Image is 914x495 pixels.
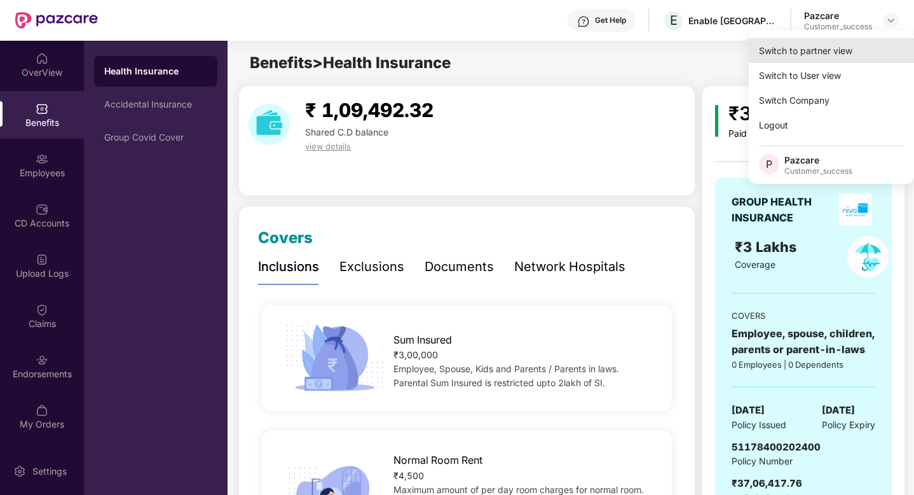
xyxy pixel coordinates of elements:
img: svg+xml;base64,PHN2ZyBpZD0iU2V0dGluZy0yMHgyMCIgeG1sbnM9Imh0dHA6Ly93d3cudzMub3JnLzIwMDAvc3ZnIiB3aW... [13,465,26,478]
span: [DATE] [822,403,855,418]
div: ₹4,500 [393,469,653,483]
span: ₹3 Lakhs [735,239,800,255]
div: ₹37,06,417.76 [728,99,863,129]
img: icon [281,321,388,396]
span: Coverage [735,259,775,270]
div: Employee, spouse, children, parents or parent-in-laws [732,326,875,358]
span: Policy Number [732,456,793,466]
div: Customer_success [784,166,852,176]
div: Switch to User view [749,63,914,88]
span: Policy Expiry [822,418,875,432]
span: [DATE] [732,403,765,418]
span: ₹ 1,09,492.32 [305,99,433,122]
div: Documents [425,257,494,277]
div: Switch Company [749,88,914,113]
img: insurerLogo [839,193,871,226]
span: Normal Room Rent [393,452,482,468]
div: Group Covid Cover [104,132,207,143]
img: svg+xml;base64,PHN2ZyBpZD0iQmVuZWZpdHMiIHhtbG5zPSJodHRwOi8vd3d3LnczLm9yZy8yMDAwL3N2ZyIgd2lkdGg9Ij... [36,102,48,115]
span: E [670,13,678,28]
span: 51178400202400 [732,441,821,453]
span: Policy Issued [732,418,786,432]
div: Get Help [595,15,626,25]
div: Accidental Insurance [104,99,207,109]
img: svg+xml;base64,PHN2ZyBpZD0iVXBsb2FkX0xvZ3MiIGRhdGEtbmFtZT0iVXBsb2FkIExvZ3MiIHhtbG5zPSJodHRwOi8vd3... [36,253,48,266]
img: svg+xml;base64,PHN2ZyBpZD0iQ0RfQWNjb3VudHMiIGRhdGEtbmFtZT0iQ0QgQWNjb3VudHMiIHhtbG5zPSJodHRwOi8vd3... [36,203,48,216]
div: Customer_success [804,22,872,32]
div: 0 Employees | 0 Dependents [732,358,875,371]
div: Enable [GEOGRAPHIC_DATA] [688,15,777,27]
span: P [766,157,772,172]
img: svg+xml;base64,PHN2ZyBpZD0iRW1wbG95ZWVzIiB4bWxucz0iaHR0cDovL3d3dy53My5vcmcvMjAwMC9zdmciIHdpZHRoPS... [36,153,48,165]
img: icon [715,105,718,137]
img: New Pazcare Logo [15,12,98,29]
span: view details [305,141,351,151]
span: Sum Insured [393,332,452,348]
div: Network Hospitals [514,257,625,277]
span: Shared C.D balance [305,127,388,137]
span: Employee, Spouse, Kids and Parents / Parents in laws. Parental Sum Insured is restricted upto 2la... [393,363,619,388]
div: Switch to partner view [749,38,914,63]
img: svg+xml;base64,PHN2ZyBpZD0iTXlfT3JkZXJzIiBkYXRhLW5hbWU9Ik15IE9yZGVycyIgeG1sbnM9Imh0dHA6Ly93d3cudz... [36,404,48,417]
div: ₹3,00,000 [393,348,653,362]
div: GROUP HEALTH INSURANCE [732,194,835,226]
div: Paid premium [728,129,863,139]
img: download [249,104,290,145]
div: Health Insurance [104,65,207,78]
div: Inclusions [258,257,319,277]
div: COVERS [732,309,875,322]
img: svg+xml;base64,PHN2ZyBpZD0iSG9tZSIgeG1sbnM9Imh0dHA6Ly93d3cudzMub3JnLzIwMDAvc3ZnIiB3aWR0aD0iMjAiIG... [36,52,48,65]
img: svg+xml;base64,PHN2ZyBpZD0iRW5kb3JzZW1lbnRzIiB4bWxucz0iaHR0cDovL3d3dy53My5vcmcvMjAwMC9zdmciIHdpZH... [36,354,48,366]
img: svg+xml;base64,PHN2ZyBpZD0iQ2xhaW0iIHhtbG5zPSJodHRwOi8vd3d3LnczLm9yZy8yMDAwL3N2ZyIgd2lkdGg9IjIwIi... [36,303,48,316]
img: svg+xml;base64,PHN2ZyBpZD0iSGVscC0zMngzMiIgeG1sbnM9Imh0dHA6Ly93d3cudzMub3JnLzIwMDAvc3ZnIiB3aWR0aD... [577,15,590,28]
div: Logout [749,113,914,137]
div: Settings [29,465,71,478]
div: Pazcare [784,154,852,166]
div: Exclusions [339,257,404,277]
div: Pazcare [804,10,872,22]
div: ₹37,06,417.76 [732,476,802,491]
span: Benefits > Health Insurance [250,53,451,72]
img: svg+xml;base64,PHN2ZyBpZD0iRHJvcGRvd24tMzJ4MzIiIHhtbG5zPSJodHRwOi8vd3d3LnczLm9yZy8yMDAwL3N2ZyIgd2... [886,15,896,25]
img: policyIcon [847,236,889,277]
span: Covers [258,228,313,247]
